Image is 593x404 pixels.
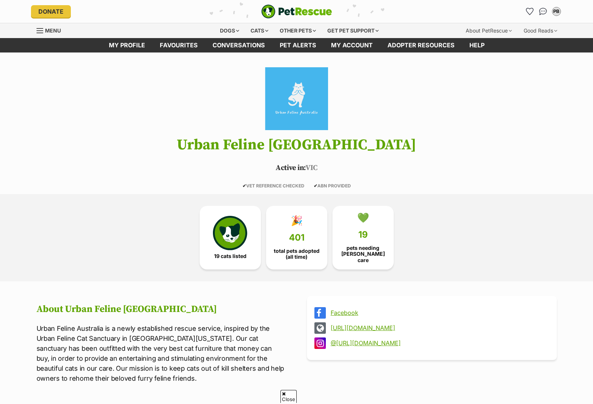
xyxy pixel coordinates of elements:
[539,8,547,15] img: chat-41dd97257d64d25036548639549fe6c8038ab92f7586957e7f3b1b290dea8141.svg
[291,215,303,226] div: 🎉
[101,38,152,52] a: My profile
[37,304,286,315] h2: About Urban Feline [GEOGRAPHIC_DATA]
[242,183,304,189] span: VET REFERENCE CHECKED
[524,6,562,17] ul: Account quick links
[275,23,321,38] div: Other pets
[272,38,324,52] a: Pet alerts
[289,232,304,243] span: 401
[314,183,317,189] icon: ✔
[214,253,246,259] span: 19 cats listed
[324,38,380,52] a: My account
[357,212,369,223] div: 💚
[332,206,394,269] a: 💚 19 pets needing [PERSON_NAME] care
[37,323,286,383] p: Urban Feline Australia is a newly established rescue service, inspired by the Urban Feline Cat Sa...
[261,4,332,18] img: logo-e224e6f780fb5917bec1dbf3a21bbac754714ae5b6737aabdf751b685950b380.svg
[213,216,247,250] img: cat-icon-068c71abf8fe30c970a85cd354bc8e23425d12f6e8612795f06af48be43a487a.svg
[152,38,205,52] a: Favourites
[380,38,462,52] a: Adopter resources
[331,309,547,316] a: Facebook
[461,23,517,38] div: About PetRescue
[31,5,71,18] a: Donate
[524,6,536,17] a: Favourites
[45,27,61,34] span: Menu
[215,23,244,38] div: Dogs
[280,390,297,403] span: Close
[242,183,246,189] icon: ✔
[272,248,321,260] span: total pets adopted (all time)
[331,340,547,346] a: @[URL][DOMAIN_NAME]
[276,163,306,173] span: Active in:
[200,206,261,269] a: 19 cats listed
[331,325,547,331] a: [URL][DOMAIN_NAME]
[37,23,66,37] a: Menu
[553,8,560,15] div: PB
[322,23,384,38] div: Get pet support
[205,38,272,52] a: conversations
[339,245,387,263] span: pets needing [PERSON_NAME] care
[462,38,492,52] a: Help
[314,183,351,189] span: ABN PROVIDED
[537,6,549,17] a: Conversations
[25,137,568,153] h1: Urban Feline [GEOGRAPHIC_DATA]
[254,67,338,130] img: Urban Feline Australia
[266,206,327,269] a: 🎉 401 total pets adopted (all time)
[551,6,562,17] button: My account
[261,4,332,18] a: PetRescue
[245,23,273,38] div: Cats
[25,163,568,174] p: VIC
[358,230,368,240] span: 19
[518,23,562,38] div: Good Reads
